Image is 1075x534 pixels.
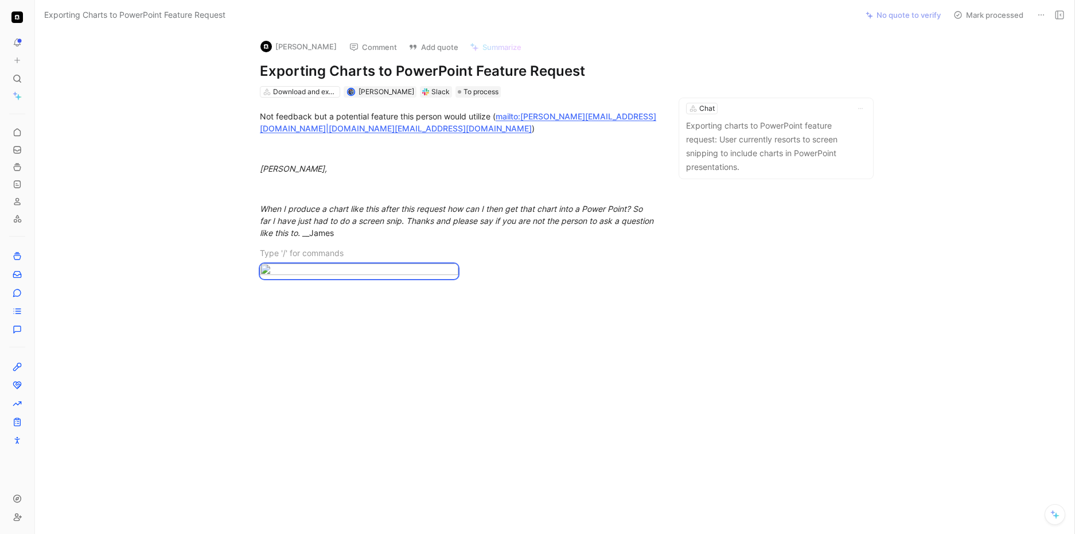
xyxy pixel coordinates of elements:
button: logo[PERSON_NAME] [255,38,342,55]
span: To process [464,86,498,98]
button: Mark processed [948,7,1029,23]
p: Exporting charts to PowerPoint feature request: User currently resorts to screen snipping to incl... [686,119,866,174]
div: Chat [699,103,715,114]
div: To process [455,86,501,98]
button: No quote to verify [860,7,946,23]
div: Not feedback but a potential feature this person would utilize ( ) [260,110,657,134]
button: Add quote [403,39,464,55]
div: Slack [431,86,450,98]
img: Quartr [11,11,23,23]
button: Comment [344,39,402,55]
img: logo [260,41,272,52]
em: When I produce a chart like this after this request how can I then get that chart into a Power Po... [260,204,656,238]
span: Exporting Charts to PowerPoint Feature Request [44,8,225,22]
div: Download and export [273,86,337,98]
span: [PERSON_NAME] [359,87,414,96]
button: Summarize [465,39,527,55]
img: avatar [348,89,354,95]
span: Summarize [482,42,521,52]
button: Quartr [9,9,25,25]
h1: Exporting Charts to PowerPoint Feature Request [260,62,657,80]
em: [PERSON_NAME], [260,164,327,173]
div: _James [260,203,657,239]
img: image.png [260,264,458,279]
